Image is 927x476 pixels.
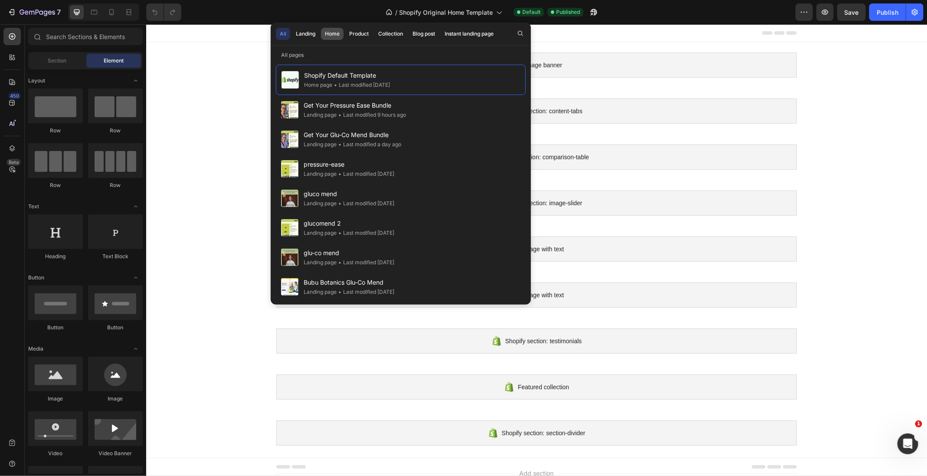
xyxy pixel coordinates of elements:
[338,200,341,207] span: •
[337,140,401,149] div: Last modified a day ago
[28,181,83,189] div: Row
[129,74,143,88] span: Toggle open
[28,345,43,353] span: Media
[395,8,397,17] span: /
[304,248,394,258] span: glu-co mend
[276,28,290,40] button: All
[304,229,337,237] div: Landing page
[304,258,337,267] div: Landing page
[88,181,143,189] div: Row
[88,127,143,135] div: Row
[28,127,83,135] div: Row
[8,92,21,99] div: 450
[358,82,436,92] span: Shopify section: content-tabs
[413,30,435,38] div: Blog post
[88,395,143,403] div: Image
[869,3,906,21] button: Publish
[359,312,436,322] span: Shopify section: testimonials
[28,203,39,210] span: Text
[146,3,181,21] div: Undo/Redo
[304,70,390,81] span: Shopify Default Template
[877,8,898,17] div: Publish
[292,28,319,40] button: Landing
[280,30,286,38] div: All
[337,170,394,178] div: Last modified [DATE]
[409,28,439,40] button: Blog post
[377,220,418,230] span: Image with text
[337,229,394,237] div: Last modified [DATE]
[332,81,390,89] div: Last modified [DATE]
[338,230,341,236] span: •
[28,450,83,457] div: Video
[304,218,394,229] span: glucomend 2
[845,9,859,16] span: Save
[129,200,143,213] span: Toggle open
[898,433,918,454] iframe: Intercom live chat
[356,404,439,414] span: Shopify section: section-divider
[837,3,866,21] button: Save
[334,82,337,88] span: •
[338,289,341,295] span: •
[321,28,344,40] button: Home
[304,130,401,140] span: Get Your Glu-Co Mend Bundle
[28,274,44,282] span: Button
[48,57,67,65] span: Section
[377,266,418,276] span: Image with text
[304,170,337,178] div: Landing page
[28,28,143,45] input: Search Sections & Elements
[915,420,922,427] span: 1
[57,7,61,17] p: 7
[399,8,493,17] span: Shopify Original Home Template
[337,258,394,267] div: Last modified [DATE]
[271,51,531,59] p: All pages
[359,174,436,184] span: Shopify section: image-slider
[88,324,143,332] div: Button
[304,199,337,208] div: Landing page
[379,36,416,46] span: Image banner
[104,57,124,65] span: Element
[522,8,540,16] span: Default
[28,253,83,260] div: Heading
[304,189,394,199] span: gluco mend
[338,112,341,118] span: •
[304,288,337,296] div: Landing page
[378,30,403,38] div: Collection
[7,159,21,166] div: Beta
[129,271,143,285] span: Toggle open
[304,140,337,149] div: Landing page
[556,8,580,16] span: Published
[337,288,394,296] div: Last modified [DATE]
[345,28,373,40] button: Product
[338,171,341,177] span: •
[349,30,369,38] div: Product
[88,253,143,260] div: Text Block
[304,100,406,111] span: Get Your Pressure Ease Bundle
[352,128,443,138] span: Shopify section: comparison-table
[88,450,143,457] div: Video Banner
[304,277,394,288] span: Bubu Botanics Glu-Co Mend
[374,28,407,40] button: Collection
[28,395,83,403] div: Image
[304,81,332,89] div: Home page
[28,77,45,85] span: Layout
[28,324,83,332] div: Button
[304,111,337,119] div: Landing page
[372,358,423,368] span: Featured collection
[129,342,143,356] span: Toggle open
[337,199,394,208] div: Last modified [DATE]
[325,30,340,38] div: Home
[445,30,494,38] div: Instant landing page
[304,159,394,170] span: pressure-ease
[3,3,65,21] button: 7
[337,111,406,119] div: Last modified 9 hours ago
[338,259,341,266] span: •
[338,141,341,148] span: •
[296,30,315,38] div: Landing
[441,28,498,40] button: Instant landing page
[146,24,927,476] iframe: Design area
